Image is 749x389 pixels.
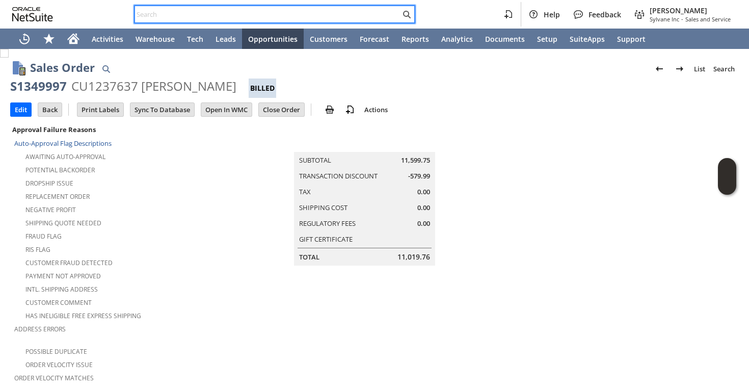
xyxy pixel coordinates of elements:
a: Opportunities [242,29,304,49]
span: -579.99 [408,171,430,181]
span: Opportunities [248,34,298,44]
span: 0.00 [417,203,430,213]
span: Reports [402,34,429,44]
a: SuiteApps [564,29,611,49]
span: Oracle Guided Learning Widget. To move around, please hold and drag [718,177,736,195]
span: Leads [216,34,236,44]
span: Activities [92,34,123,44]
a: Shipping Cost [299,203,347,212]
a: Customers [304,29,354,49]
a: Documents [479,29,531,49]
span: 0.00 [417,187,430,197]
a: Potential Backorder [25,166,95,174]
span: 11,599.75 [401,155,430,165]
a: Forecast [354,29,395,49]
img: Quick Find [100,63,112,75]
span: [PERSON_NAME] [650,6,731,15]
a: Setup [531,29,564,49]
span: 0.00 [417,219,430,228]
a: Order Velocity Issue [25,360,93,369]
img: Next [674,63,686,75]
svg: logo [12,7,53,21]
input: Back [38,103,62,116]
a: Reports [395,29,435,49]
svg: Home [67,33,79,45]
a: Transaction Discount [299,171,378,180]
a: Shipping Quote Needed [25,219,101,227]
span: 11,019.76 [397,252,430,262]
input: Print Labels [77,103,123,116]
a: Total [299,252,319,262]
span: Forecast [360,34,389,44]
a: Payment not approved [25,272,101,280]
img: print.svg [324,103,336,116]
a: Replacement Order [25,192,90,201]
input: Sync To Database [130,103,194,116]
a: Negative Profit [25,205,76,214]
span: Sylvane Inc [650,15,679,23]
span: Tech [187,34,203,44]
svg: Search [400,8,413,20]
a: Search [709,61,739,77]
a: Leads [209,29,242,49]
div: CU1237637 [PERSON_NAME] [71,78,236,94]
svg: Shortcuts [43,33,55,45]
caption: Summary [294,136,435,152]
a: Analytics [435,29,479,49]
span: Documents [485,34,525,44]
a: Recent Records [12,29,37,49]
a: Customer Comment [25,298,92,307]
input: Close Order [259,103,304,116]
span: Setup [537,34,557,44]
img: Previous [653,63,665,75]
a: Warehouse [129,29,181,49]
a: Activities [86,29,129,49]
a: Subtotal [299,155,331,165]
a: Tax [299,187,311,196]
img: add-record.svg [344,103,356,116]
span: Help [544,10,560,19]
a: Possible Duplicate [25,347,87,356]
a: Address Errors [14,325,66,333]
a: Home [61,29,86,49]
a: Customer Fraud Detected [25,258,113,267]
span: SuiteApps [570,34,605,44]
span: Warehouse [136,34,175,44]
div: Approval Failure Reasons [10,123,236,136]
a: Support [611,29,652,49]
a: Actions [360,105,392,114]
a: Tech [181,29,209,49]
a: Fraud Flag [25,232,62,241]
div: Shortcuts [37,29,61,49]
a: Regulatory Fees [299,219,356,228]
a: Has Ineligible Free Express Shipping [25,312,141,320]
a: List [690,61,709,77]
a: Order Velocity Matches [14,374,94,382]
span: - [681,15,683,23]
div: S1349997 [10,78,67,94]
input: Edit [11,103,31,116]
input: Open In WMC [201,103,252,116]
div: Billed [249,79,276,98]
a: Awaiting Auto-Approval [25,152,105,161]
iframe: Click here to launch Oracle Guided Learning Help Panel [718,158,736,195]
a: RIS flag [25,245,50,254]
svg: Recent Records [18,33,31,45]
a: Auto-Approval Flag Descriptions [14,139,112,148]
span: Customers [310,34,347,44]
span: Analytics [441,34,473,44]
span: Feedback [588,10,621,19]
h1: Sales Order [30,59,95,76]
a: Dropship Issue [25,179,73,188]
input: Search [135,8,400,20]
span: Support [617,34,646,44]
a: Gift Certificate [299,235,353,244]
span: Sales and Service [685,15,731,23]
a: Intl. Shipping Address [25,285,98,294]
